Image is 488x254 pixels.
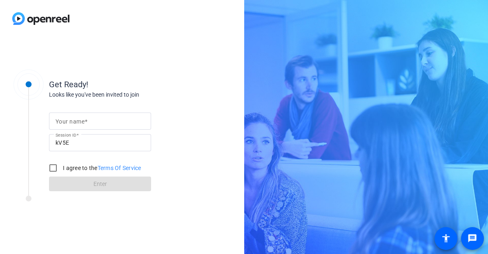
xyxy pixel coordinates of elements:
div: Looks like you've been invited to join [49,91,212,99]
mat-icon: message [468,234,477,243]
mat-label: Your name [56,118,85,125]
label: I agree to the [61,164,141,172]
mat-label: Session ID [56,133,76,137]
a: Terms Of Service [98,165,141,171]
div: Get Ready! [49,78,212,91]
mat-icon: accessibility [441,234,451,243]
